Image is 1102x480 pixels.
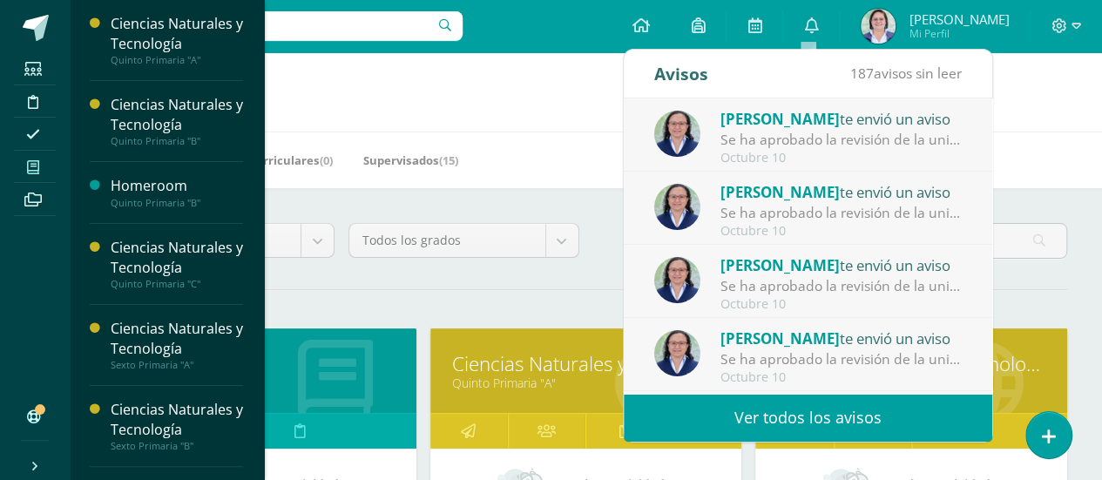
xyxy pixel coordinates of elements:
span: 187 [850,64,874,83]
div: Octubre 10 [720,297,963,312]
div: te envió un aviso [720,327,963,349]
div: Quinto Primaria "C" [111,278,243,290]
span: (0) [320,152,333,168]
a: Ciencias Naturales y Tecnología [452,350,720,377]
div: Octubre 10 [720,224,963,239]
span: (15) [439,152,458,168]
span: Todos los grados [362,224,531,257]
div: te envió un aviso [720,254,963,276]
img: 3a556b89163bba1c010b6840feb09843.png [654,111,700,157]
div: Quinto Primaria "B" [111,197,243,209]
img: 3a556b89163bba1c010b6840feb09843.png [654,330,700,376]
a: Supervisados(15) [363,146,458,174]
div: Octubre 10 [720,151,963,166]
input: Busca un usuario... [81,11,463,41]
span: [PERSON_NAME] [720,109,840,129]
div: Quinto Primaria "B" [111,135,243,147]
div: Ciencias Naturales y Tecnología [111,400,243,440]
div: Ciencias Naturales y Tecnología [111,319,243,359]
a: Ciencias Naturales y TecnologíaSexto Primaria "A" [111,319,243,371]
span: [PERSON_NAME] [720,328,840,348]
div: Ciencias Naturales y Tecnología [111,14,243,54]
div: Sexto Primaria "B" [111,440,243,452]
a: Ciencias Naturales y TecnologíaQuinto Primaria "C" [111,238,243,290]
span: [PERSON_NAME] [720,182,840,202]
span: Mi Perfil [909,26,1009,41]
a: Ciencias Naturales y TecnologíaSexto Primaria "B" [111,400,243,452]
div: Octubre 10 [720,370,963,385]
a: HomeroomQuinto Primaria "B" [111,176,243,208]
span: [PERSON_NAME] [909,10,1009,28]
div: Ciencias Naturales y Tecnología [111,238,243,278]
div: Homeroom [111,176,243,196]
span: [PERSON_NAME] [720,255,840,275]
div: Avisos [654,50,708,98]
a: Ciencias Naturales y TecnologíaQuinto Primaria "A" [111,14,243,66]
a: Mis Extracurriculares(0) [196,146,333,174]
div: Se ha aprobado la revisión de la unidad Unidad 4 para el curso Ciencias Naturales y Tecnología Se... [720,349,963,369]
div: Se ha aprobado la revisión de la unidad Unidad 4 para el curso Ciencias Naturales y Tecnología Se... [720,276,963,296]
a: Ver todos los avisos [624,394,992,442]
div: Sexto Primaria "A" [111,359,243,371]
img: cb6240ca9060cd5322fbe56422423029.png [861,9,896,44]
a: Ciencias Naturales y TecnologíaQuinto Primaria "B" [111,95,243,147]
img: 3a556b89163bba1c010b6840feb09843.png [654,257,700,303]
a: Todos los grados [349,224,578,257]
div: te envió un aviso [720,180,963,203]
div: Se ha aprobado la revisión de la unidad Unidad 4 para el curso Ciencias Naturales y Tecnología Qu... [720,203,963,223]
a: Quinto Primaria "A" [452,375,720,391]
div: te envió un aviso [720,107,963,130]
span: avisos sin leer [850,64,962,83]
div: Ciencias Naturales y Tecnología [111,95,243,135]
div: Quinto Primaria "A" [111,54,243,66]
img: 3a556b89163bba1c010b6840feb09843.png [654,184,700,230]
div: Se ha aprobado la revisión de la unidad Unidad 4 para el curso Ciencias Naturales y Tecnología Se... [720,130,963,150]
